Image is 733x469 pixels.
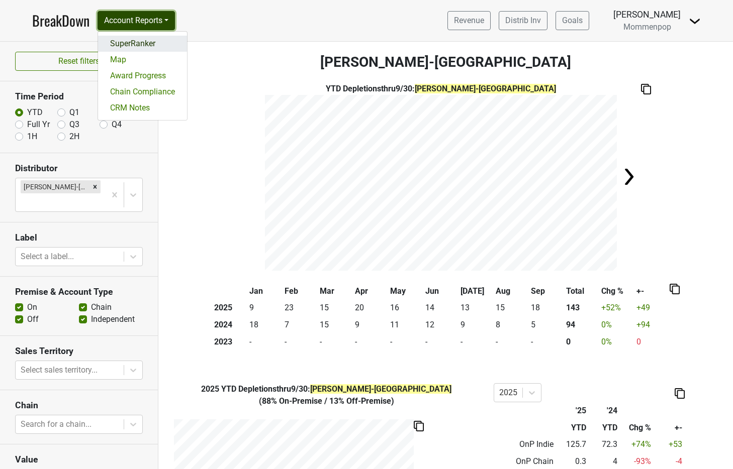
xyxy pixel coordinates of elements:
td: 15 [318,300,353,317]
th: Chg % [599,283,634,300]
td: +49 [634,300,670,317]
td: 9 [247,300,283,317]
img: Copy to clipboard [670,284,680,294]
td: 16 [388,300,423,317]
label: Q1 [69,106,79,119]
th: '25 [556,402,589,419]
td: - [459,333,494,350]
td: - [247,333,283,350]
div: YTD Depletions thru 9/30 : [167,383,486,395]
span: Mommenpop [623,22,671,32]
td: 13 [459,300,494,317]
td: - [388,333,423,350]
a: Chain Compliance [98,84,187,100]
th: Aug [494,283,529,300]
label: Chain [91,301,112,313]
td: +94 [634,316,670,333]
th: 0 [564,333,599,350]
th: 2025 [212,300,247,317]
th: [DATE] [459,283,494,300]
th: +- [654,419,684,436]
div: [PERSON_NAME] [613,8,681,21]
td: - [494,333,529,350]
h3: Sales Territory [15,346,143,357]
td: 8 [494,316,529,333]
a: Revenue [447,11,491,30]
th: Apr [353,283,388,300]
div: ( 88% On-Premise / 13% Off-Premise ) [167,395,486,407]
a: Map [98,52,187,68]
td: OnP Indie [494,436,557,453]
img: Copy to clipboard [641,84,651,94]
td: 12 [423,316,459,333]
th: 2024 [212,316,247,333]
td: - [353,333,388,350]
span: [PERSON_NAME]-[GEOGRAPHIC_DATA] [415,84,556,93]
a: Goals [556,11,589,30]
h3: Value [15,454,143,465]
th: Total [564,283,599,300]
a: CRM Notes [98,100,187,116]
img: Copy to clipboard [414,421,424,431]
span: [PERSON_NAME]-[GEOGRAPHIC_DATA] [310,384,451,394]
a: Distrib Inv [499,11,547,30]
td: 9 [353,316,388,333]
td: 15 [318,316,353,333]
td: 7 [283,316,318,333]
div: YTD Depletions thru 9/30 : [265,83,617,95]
td: 20 [353,300,388,317]
th: Sep [529,283,564,300]
a: SuperRanker [98,36,187,52]
th: '24 [589,402,620,419]
td: 9 [459,316,494,333]
td: 125.7 [556,436,589,453]
label: Independent [91,313,135,325]
div: Remove Kellogg-NC [89,180,101,193]
td: +74 % [620,436,654,453]
th: May [388,283,423,300]
h3: Time Period [15,91,143,102]
a: BreakDown [32,10,89,31]
th: YTD [589,419,620,436]
td: - [423,333,459,350]
label: On [27,301,37,313]
td: 18 [529,300,564,317]
td: - [529,333,564,350]
td: 5 [529,316,564,333]
td: 11 [388,316,423,333]
h3: Chain [15,400,143,411]
td: - [283,333,318,350]
label: Q4 [112,119,122,131]
h3: Premise & Account Type [15,287,143,297]
span: 2025 [201,384,221,394]
label: YTD [27,106,43,119]
td: 23 [283,300,318,317]
th: +- [634,283,670,300]
th: 94 [564,316,599,333]
label: Off [27,313,39,325]
div: Account Reports [98,31,188,121]
h3: Distributor [15,163,143,174]
label: Full Yr [27,119,50,131]
img: Copy to clipboard [675,388,685,399]
th: Mar [318,283,353,300]
label: 1H [27,131,37,143]
td: 14 [423,300,459,317]
button: Reset filters [15,52,143,71]
a: Award Progress [98,68,187,84]
th: Jun [423,283,459,300]
td: - [318,333,353,350]
th: 143 [564,300,599,317]
img: Arrow right [619,167,639,187]
img: Dropdown Menu [689,15,701,27]
th: Feb [283,283,318,300]
td: 72.3 [589,436,620,453]
div: [PERSON_NAME]-[GEOGRAPHIC_DATA] [21,180,89,193]
label: 2H [69,131,79,143]
td: 0 [634,333,670,350]
h3: Label [15,232,143,243]
th: Jan [247,283,283,300]
th: 2023 [212,333,247,350]
h3: [PERSON_NAME]-[GEOGRAPHIC_DATA] [158,54,733,71]
td: 18 [247,316,283,333]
